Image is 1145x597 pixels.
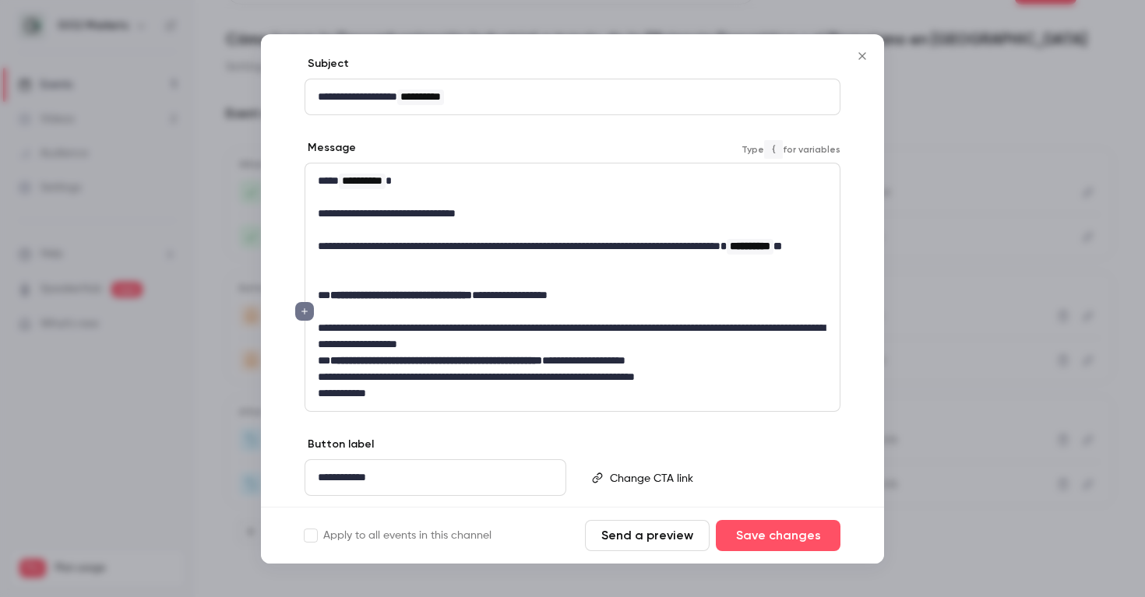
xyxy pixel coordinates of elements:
[305,528,491,543] label: Apply to all events in this channel
[742,140,840,159] span: Type for variables
[764,140,783,159] code: {
[305,79,840,114] div: editor
[305,56,349,72] label: Subject
[847,40,878,72] button: Close
[305,140,356,156] label: Message
[604,460,839,496] div: editor
[305,460,565,495] div: editor
[585,520,710,551] button: Send a preview
[305,163,840,411] div: editor
[716,520,840,551] button: Save changes
[305,437,374,452] label: Button label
